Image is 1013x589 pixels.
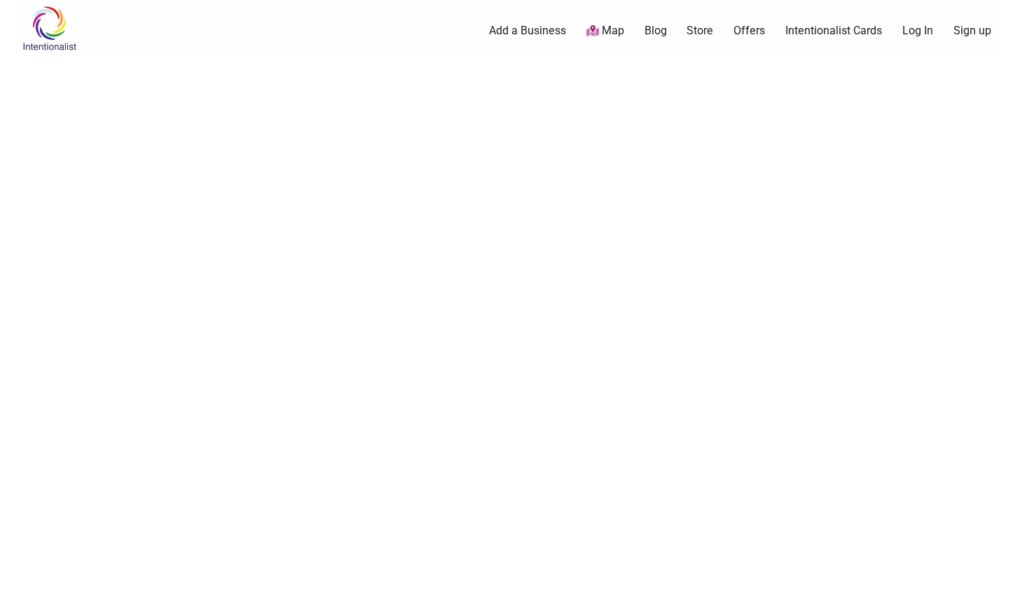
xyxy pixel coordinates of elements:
a: Offers [733,23,765,39]
a: Map [586,23,624,39]
a: Log In [902,23,933,39]
a: Blog [645,23,667,39]
a: Add a Business [489,23,566,39]
a: Sign up [953,23,991,39]
a: Store [687,23,713,39]
a: Intentionalist Cards [785,23,882,39]
img: Intentionalist [16,6,83,51]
